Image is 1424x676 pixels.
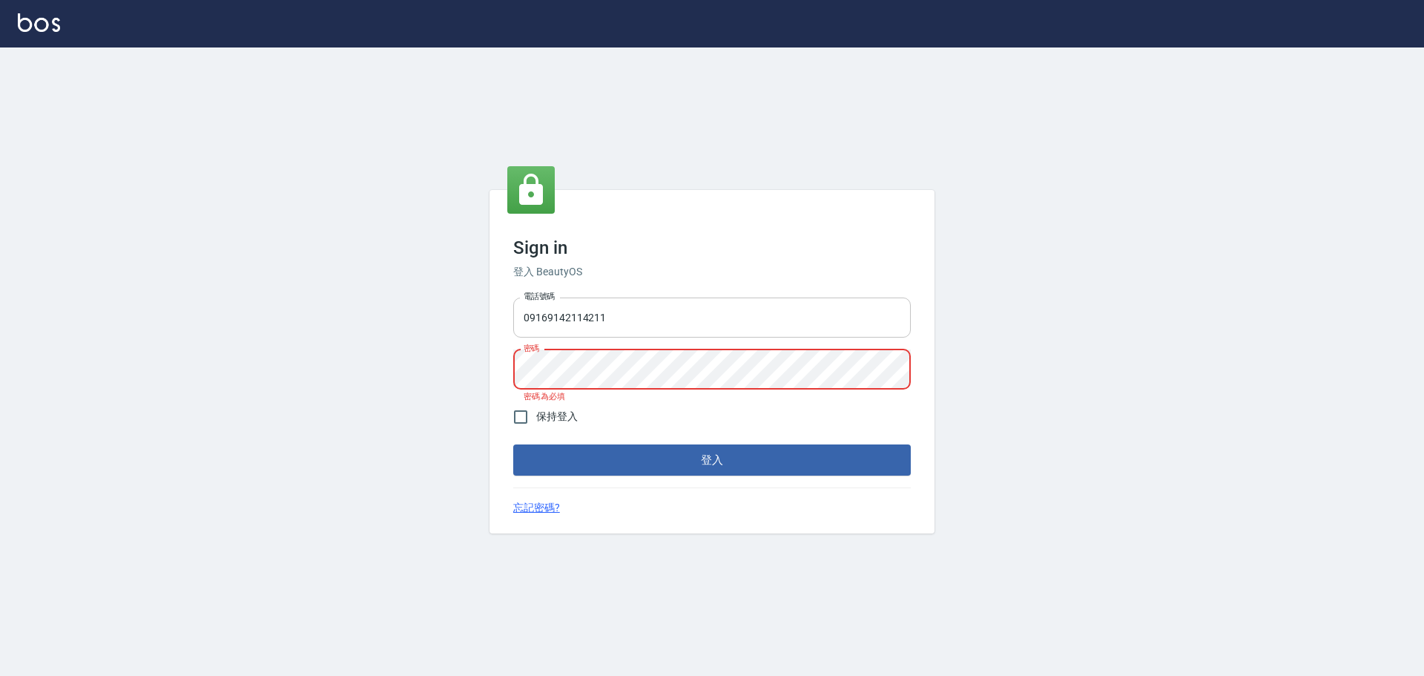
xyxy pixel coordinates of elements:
[524,392,900,401] p: 密碼為必填
[513,264,911,280] h6: 登入 BeautyOS
[524,343,539,354] label: 密碼
[513,237,911,258] h3: Sign in
[18,13,60,32] img: Logo
[524,291,555,302] label: 電話號碼
[536,409,578,424] span: 保持登入
[513,444,911,476] button: 登入
[513,500,560,516] a: 忘記密碼?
